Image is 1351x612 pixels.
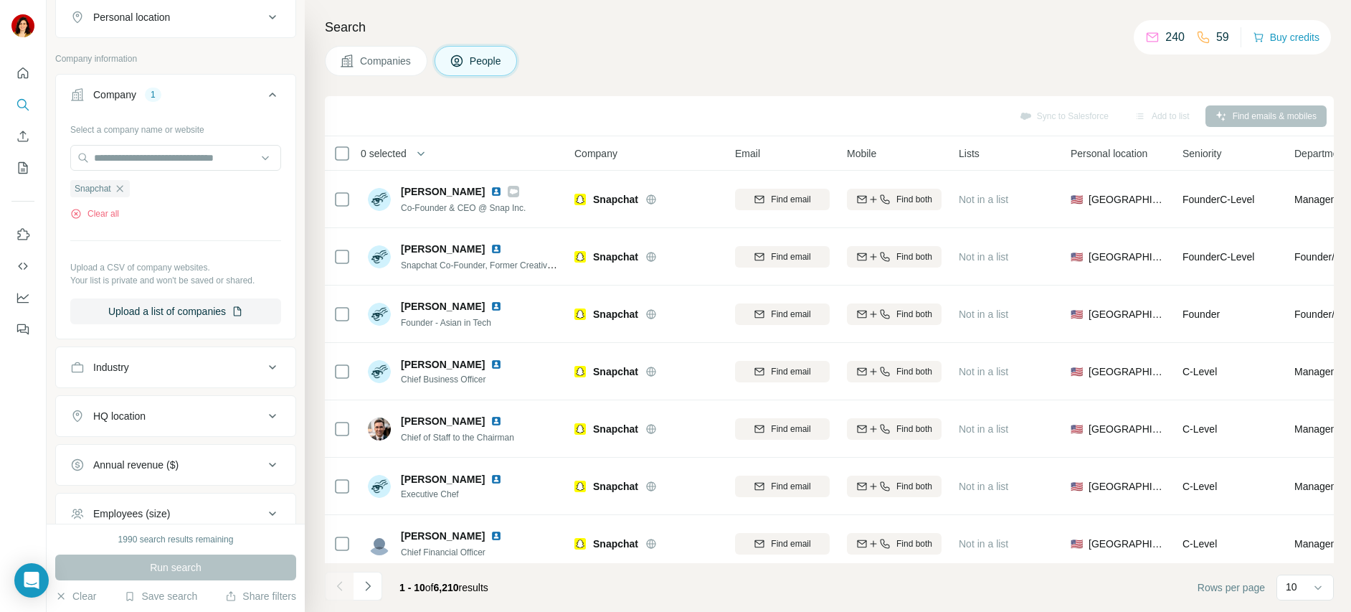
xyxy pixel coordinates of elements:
[56,399,295,433] button: HQ location
[56,77,295,118] button: Company1
[70,207,119,220] button: Clear all
[425,582,434,593] span: of
[847,303,942,325] button: Find both
[1071,146,1147,161] span: Personal location
[1089,192,1165,207] span: [GEOGRAPHIC_DATA]
[401,433,514,443] span: Chief of Staff to the Chairman
[574,309,586,320] img: Logo of Snapchat
[771,423,810,436] span: Find email
[360,54,412,68] span: Companies
[959,538,1008,550] span: Not in a list
[368,532,391,555] img: Avatar
[368,360,391,383] img: Avatar
[735,246,830,268] button: Find email
[959,146,980,161] span: Lists
[401,529,485,543] span: [PERSON_NAME]
[11,92,34,118] button: Search
[368,303,391,326] img: Avatar
[1089,537,1165,551] span: [GEOGRAPHIC_DATA]
[593,479,638,494] span: Snapchat
[434,582,459,593] span: 6,210
[14,563,49,598] div: Open Intercom Messenger
[771,193,810,206] span: Find email
[70,118,281,136] div: Select a company name or website
[55,589,96,603] button: Clear
[70,261,281,274] p: Upload a CSV of company websites.
[735,146,760,161] span: Email
[735,361,830,382] button: Find email
[399,582,425,593] span: 1 - 10
[1182,481,1217,492] span: C-Level
[11,123,34,149] button: Enrich CSV
[56,350,295,385] button: Industry
[56,448,295,482] button: Annual revenue ($)
[368,188,391,211] img: Avatar
[896,193,932,206] span: Find both
[11,14,34,37] img: Avatar
[93,458,179,472] div: Annual revenue ($)
[93,360,129,375] div: Industry
[896,365,932,378] span: Find both
[1071,307,1083,321] span: 🇺🇸
[1071,250,1083,264] span: 🇺🇸
[399,582,488,593] span: results
[11,253,34,279] button: Use Surfe API
[1198,580,1265,595] span: Rows per page
[574,251,586,263] img: Logo of Snapchat
[1071,422,1083,436] span: 🇺🇸
[490,243,502,255] img: LinkedIn logo
[1182,366,1217,377] span: C-Level
[574,146,617,161] span: Company
[401,184,485,199] span: [PERSON_NAME]
[1182,251,1254,263] span: Founder C-Level
[470,54,503,68] span: People
[55,52,296,65] p: Company information
[1182,194,1254,205] span: Founder C-Level
[847,189,942,210] button: Find both
[325,17,1334,37] h4: Search
[1165,29,1185,46] p: 240
[771,365,810,378] span: Find email
[368,418,391,441] img: Avatar
[225,589,296,603] button: Share filters
[593,192,638,207] span: Snapchat
[1216,29,1229,46] p: 59
[1089,307,1165,321] span: [GEOGRAPHIC_DATA]
[1182,538,1217,550] span: C-Level
[401,203,526,213] span: Co-Founder & CEO @ Snap Inc.
[1182,146,1221,161] span: Seniority
[361,146,407,161] span: 0 selected
[1286,580,1297,594] p: 10
[401,357,485,372] span: [PERSON_NAME]
[593,364,638,379] span: Snapchat
[771,537,810,550] span: Find email
[70,298,281,324] button: Upload a list of companies
[401,259,717,270] span: Snapchat Co-Founder, Former Creative Executive Officer, Former Start-up Investor
[896,537,932,550] span: Find both
[735,189,830,210] button: Find email
[735,476,830,497] button: Find email
[1182,309,1220,320] span: Founder
[959,194,1008,205] span: Not in a list
[1182,423,1217,435] span: C-Level
[93,507,170,521] div: Employees (size)
[593,307,638,321] span: Snapchat
[593,422,638,436] span: Snapchat
[1089,422,1165,436] span: [GEOGRAPHIC_DATA]
[574,366,586,377] img: Logo of Snapchat
[1253,27,1319,47] button: Buy credits
[93,88,136,102] div: Company
[959,481,1008,492] span: Not in a list
[735,418,830,440] button: Find email
[847,246,942,268] button: Find both
[574,194,586,205] img: Logo of Snapchat
[401,373,519,386] span: Chief Business Officer
[401,488,519,501] span: Executive Chef
[1089,250,1165,264] span: [GEOGRAPHIC_DATA]
[490,359,502,370] img: LinkedIn logo
[93,10,170,24] div: Personal location
[896,250,932,263] span: Find both
[1089,479,1165,494] span: [GEOGRAPHIC_DATA]
[145,88,161,101] div: 1
[401,242,485,256] span: [PERSON_NAME]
